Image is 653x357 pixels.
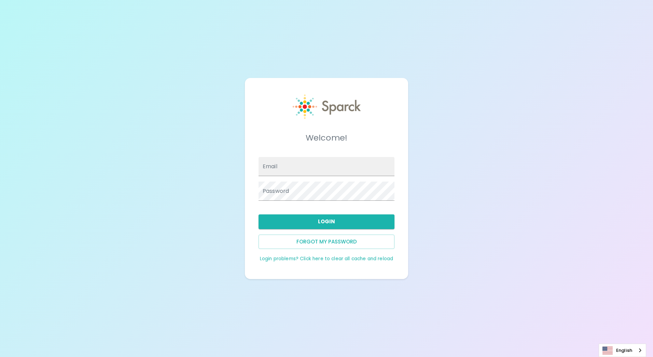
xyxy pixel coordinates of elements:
[259,214,394,229] button: Login
[599,344,646,357] div: Language
[599,344,646,357] a: English
[259,235,394,249] button: Forgot my password
[259,132,394,143] h5: Welcome!
[260,255,393,262] a: Login problems? Click here to clear all cache and reload
[293,94,361,119] img: Sparck logo
[599,344,646,357] aside: Language selected: English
